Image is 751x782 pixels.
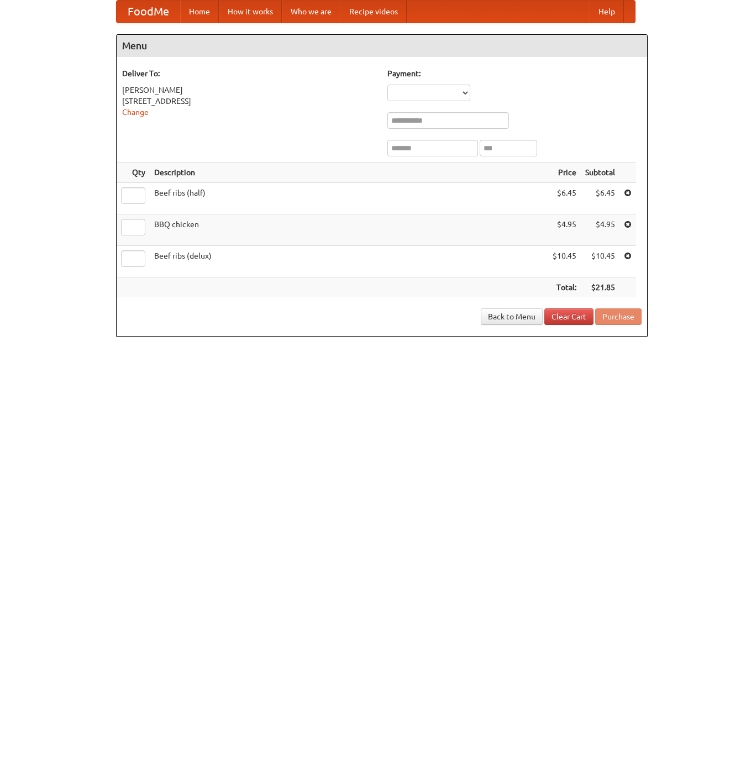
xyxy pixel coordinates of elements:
[548,214,581,246] td: $4.95
[180,1,219,23] a: Home
[548,246,581,277] td: $10.45
[481,308,543,325] a: Back to Menu
[581,162,619,183] th: Subtotal
[581,246,619,277] td: $10.45
[340,1,407,23] a: Recipe videos
[282,1,340,23] a: Who we are
[590,1,624,23] a: Help
[122,96,376,107] div: [STREET_ADDRESS]
[150,214,548,246] td: BBQ chicken
[581,277,619,298] th: $21.85
[117,35,647,57] h4: Menu
[595,308,642,325] button: Purchase
[548,277,581,298] th: Total:
[581,183,619,214] td: $6.45
[122,85,376,96] div: [PERSON_NAME]
[122,68,376,79] h5: Deliver To:
[219,1,282,23] a: How it works
[150,246,548,277] td: Beef ribs (delux)
[122,108,149,117] a: Change
[544,308,594,325] a: Clear Cart
[117,162,150,183] th: Qty
[117,1,180,23] a: FoodMe
[150,183,548,214] td: Beef ribs (half)
[548,162,581,183] th: Price
[581,214,619,246] td: $4.95
[150,162,548,183] th: Description
[387,68,642,79] h5: Payment:
[548,183,581,214] td: $6.45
